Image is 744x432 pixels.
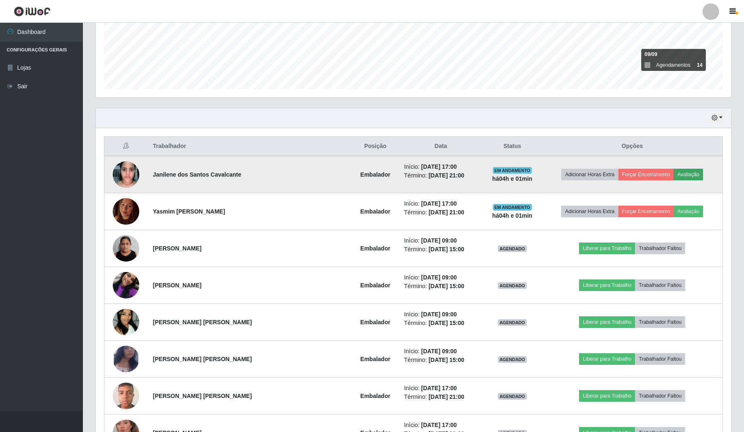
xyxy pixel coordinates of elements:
span: AGENDADO [498,245,527,252]
li: Término: [404,245,477,254]
li: Término: [404,319,477,328]
button: Avaliação [674,169,703,180]
time: [DATE] 17:00 [421,200,457,207]
time: [DATE] 15:00 [429,283,464,289]
li: Início: [404,347,477,356]
button: Trabalhador Faltou [635,243,685,254]
time: [DATE] 15:00 [429,357,464,363]
li: Início: [404,236,477,245]
strong: há 04 h e 01 min [492,212,533,219]
time: [DATE] 09:00 [421,274,457,281]
strong: [PERSON_NAME] [PERSON_NAME] [153,393,252,399]
button: Liberar para Trabalho [579,390,635,402]
time: [DATE] 09:00 [421,237,457,244]
button: Trabalhador Faltou [635,279,685,291]
img: 1687717859482.jpeg [113,378,139,413]
th: Posição [351,137,399,156]
strong: Embalador [360,208,390,215]
time: [DATE] 09:00 [421,311,457,318]
strong: [PERSON_NAME] [PERSON_NAME] [153,319,252,325]
time: [DATE] 17:00 [421,385,457,391]
img: 1743267805927.jpeg [113,299,139,346]
button: Trabalhador Faltou [635,353,685,365]
span: EM ANDAMENTO [493,204,532,211]
th: Opções [542,137,723,156]
time: [DATE] 21:00 [429,172,464,179]
li: Início: [404,273,477,282]
strong: Embalador [360,393,390,399]
li: Início: [404,199,477,208]
strong: Embalador [360,245,390,252]
li: Início: [404,384,477,393]
th: Data [399,137,482,156]
li: Término: [404,393,477,401]
strong: Janilene dos Santos Cavalcante [153,171,241,178]
button: Avaliação [674,206,703,217]
img: 1751159400475.jpeg [113,194,139,229]
img: 1700330584258.jpeg [113,231,139,266]
button: Forçar Encerramento [618,169,674,180]
th: Trabalhador [148,137,351,156]
span: AGENDADO [498,356,527,363]
li: Término: [404,282,477,291]
button: Adicionar Horas Extra [561,206,618,217]
time: [DATE] 15:00 [429,320,464,326]
span: AGENDADO [498,393,527,400]
li: Término: [404,208,477,217]
span: AGENDADO [498,282,527,289]
span: EM ANDAMENTO [493,167,532,174]
button: Trabalhador Faltou [635,390,685,402]
img: 1704842067547.jpeg [113,262,139,309]
button: Adicionar Horas Extra [561,169,618,180]
button: Liberar para Trabalho [579,279,635,291]
strong: Embalador [360,171,390,178]
button: Trabalhador Faltou [635,316,685,328]
strong: Embalador [360,319,390,325]
time: [DATE] 17:00 [421,163,457,170]
button: Liberar para Trabalho [579,316,635,328]
li: Término: [404,171,477,180]
strong: [PERSON_NAME] [153,245,201,252]
li: Término: [404,356,477,364]
th: Status [482,137,542,156]
strong: [PERSON_NAME] [PERSON_NAME] [153,356,252,362]
strong: Yasmim [PERSON_NAME] [153,208,225,215]
strong: há 04 h e 01 min [492,175,533,182]
img: 1748046228717.jpeg [113,337,139,381]
strong: [PERSON_NAME] [153,282,201,289]
li: Início: [404,310,477,319]
span: AGENDADO [498,319,527,326]
li: Início: [404,163,477,171]
time: [DATE] 15:00 [429,246,464,252]
strong: Embalador [360,282,390,289]
img: 1740530881520.jpeg [113,157,139,192]
time: [DATE] 17:00 [421,422,457,428]
button: Liberar para Trabalho [579,353,635,365]
time: [DATE] 21:00 [429,393,464,400]
button: Liberar para Trabalho [579,243,635,254]
li: Início: [404,421,477,430]
strong: Embalador [360,356,390,362]
time: [DATE] 21:00 [429,209,464,216]
button: Forçar Encerramento [618,206,674,217]
img: CoreUI Logo [14,6,51,17]
time: [DATE] 09:00 [421,348,457,354]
